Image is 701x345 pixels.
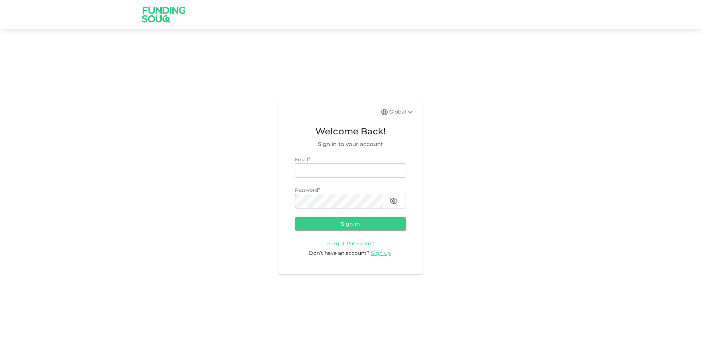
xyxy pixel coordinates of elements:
span: Sign in to your account [295,140,406,149]
input: password [295,194,383,208]
span: Email [295,157,308,162]
span: Welcome Back! [295,124,406,138]
span: Password [295,187,318,193]
div: Global [389,108,415,116]
span: Don’t have an account? [309,250,369,256]
button: Sign in [295,217,406,230]
input: email [295,163,406,178]
a: Forgot Password? [327,240,374,247]
span: Sign up [371,250,391,256]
